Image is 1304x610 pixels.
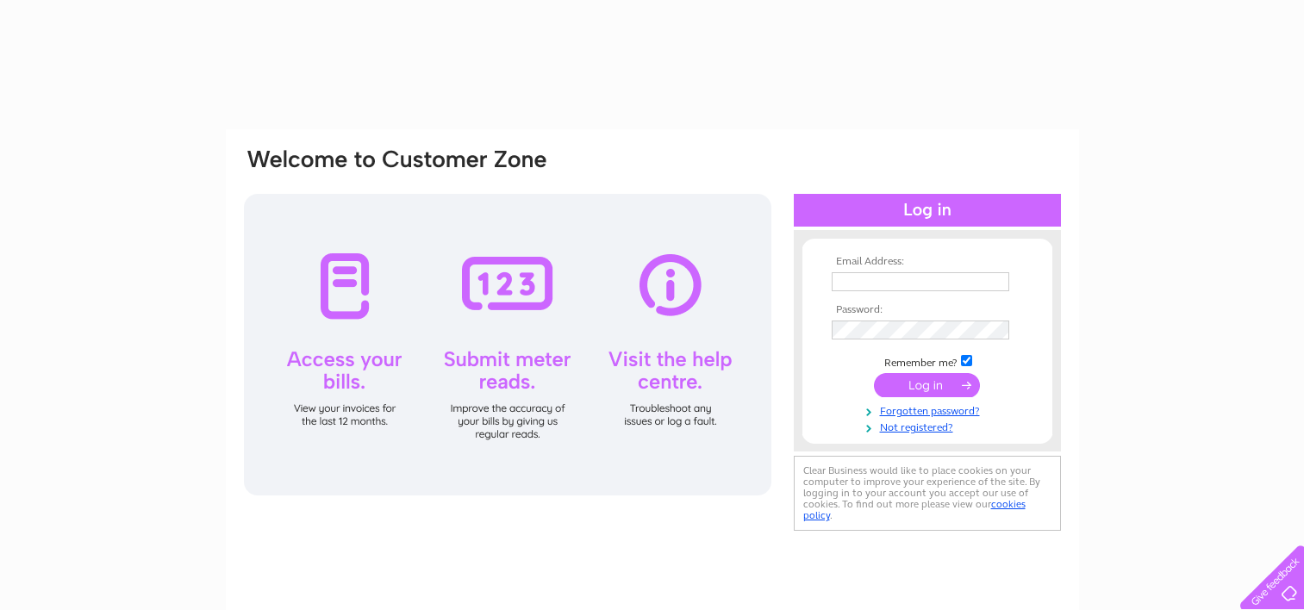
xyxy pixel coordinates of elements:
[832,401,1027,418] a: Forgotten password?
[827,256,1027,268] th: Email Address:
[874,373,980,397] input: Submit
[832,418,1027,434] a: Not registered?
[827,352,1027,370] td: Remember me?
[794,456,1061,531] div: Clear Business would like to place cookies on your computer to improve your experience of the sit...
[827,304,1027,316] th: Password:
[803,498,1026,521] a: cookies policy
